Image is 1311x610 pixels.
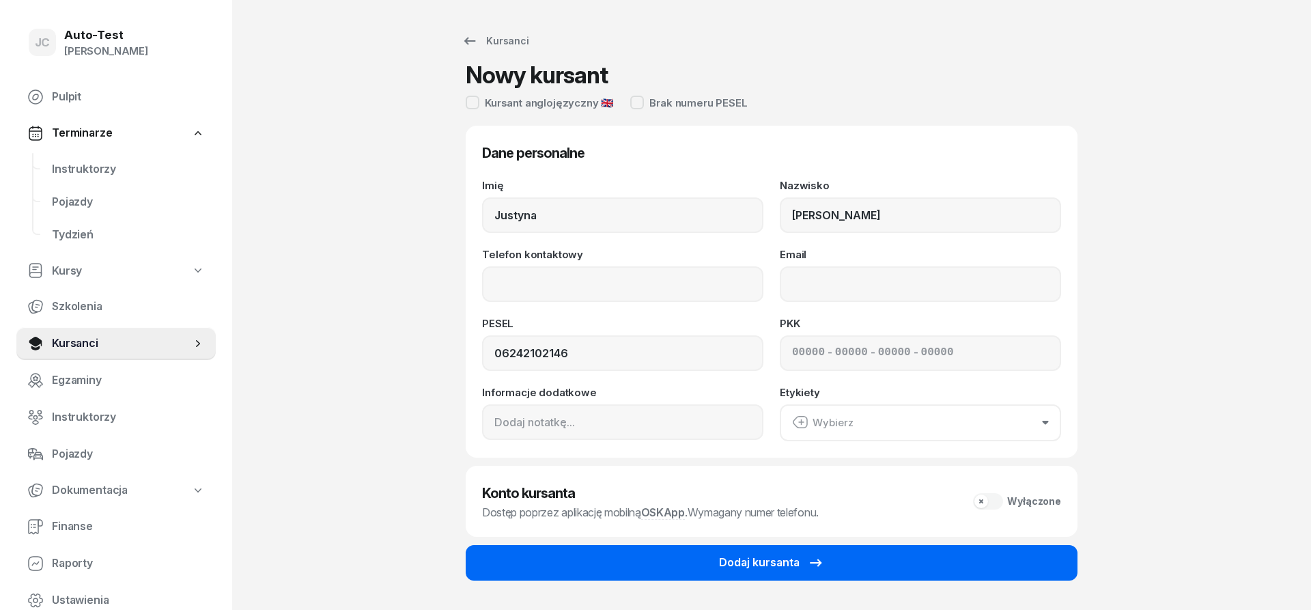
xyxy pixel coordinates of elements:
[688,505,819,519] span: Wymagany numer telefonu.
[914,344,918,362] span: -
[52,226,205,244] span: Tydzień
[41,219,216,251] a: Tydzień
[52,445,205,463] span: Pojazdy
[482,142,1061,164] h3: Dane personalne
[792,414,854,432] div: Wybierz
[16,510,216,543] a: Finanse
[16,117,216,149] a: Terminarze
[878,344,911,362] input: 00000
[835,344,868,362] input: 00000
[52,262,82,280] span: Kursy
[52,555,205,572] span: Raporty
[52,161,205,178] span: Instruktorzy
[485,98,614,108] div: Kursant anglojęzyczny 🇬🇧
[16,255,216,287] a: Kursy
[641,505,685,520] a: OSKApp
[649,98,747,108] div: Brak numeru PESEL
[792,344,825,362] input: 00000
[52,335,191,352] span: Kursanci
[16,475,216,506] a: Dokumentacja
[16,401,216,434] a: Instruktorzy
[828,344,832,362] span: -
[52,408,205,426] span: Instruktorzy
[52,193,205,211] span: Pojazdy
[16,364,216,397] a: Egzaminy
[52,518,205,536] span: Finanse
[16,547,216,580] a: Raporty
[52,298,205,316] span: Szkolenia
[35,37,51,48] span: JC
[719,554,824,572] div: Dodaj kursanta
[16,438,216,471] a: Pojazdy
[41,186,216,219] a: Pojazdy
[52,482,128,499] span: Dokumentacja
[780,404,1061,441] button: Wybierz
[41,153,216,186] a: Instruktorzy
[52,124,112,142] span: Terminarze
[16,290,216,323] a: Szkolenia
[16,81,216,113] a: Pulpit
[482,482,819,504] h3: Konto kursanta
[871,344,875,362] span: -
[462,33,529,49] div: Kursanci
[482,404,763,440] input: Dodaj notatkę...
[921,344,954,362] input: 00000
[64,42,148,60] div: [PERSON_NAME]
[52,88,205,106] span: Pulpit
[16,327,216,360] a: Kursanci
[52,592,205,609] span: Ustawienia
[466,545,1077,581] button: Dodaj kursanta
[482,504,819,521] div: Dostęp poprzez aplikację mobilną .
[449,27,541,55] a: Kursanci
[52,372,205,389] span: Egzaminy
[466,63,608,87] h1: Nowy kursant
[64,29,148,41] div: Auto-Test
